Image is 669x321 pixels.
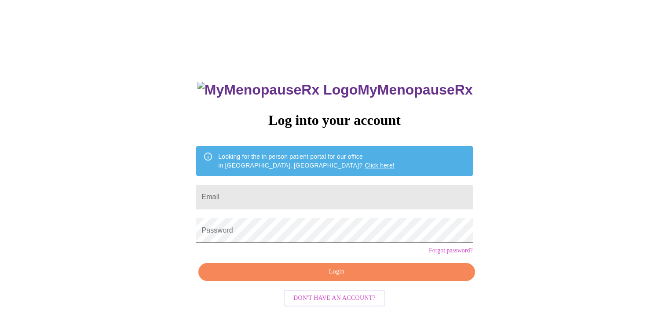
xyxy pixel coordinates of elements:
[293,293,376,304] span: Don't have an account?
[365,162,395,169] a: Click here!
[284,290,385,307] button: Don't have an account?
[281,293,388,301] a: Don't have an account?
[218,149,395,173] div: Looking for the in person patient portal for our office in [GEOGRAPHIC_DATA], [GEOGRAPHIC_DATA]?
[208,266,464,277] span: Login
[197,82,473,98] h3: MyMenopauseRx
[429,247,473,254] a: Forgot password?
[198,263,475,281] button: Login
[197,82,358,98] img: MyMenopauseRx Logo
[196,112,472,128] h3: Log into your account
